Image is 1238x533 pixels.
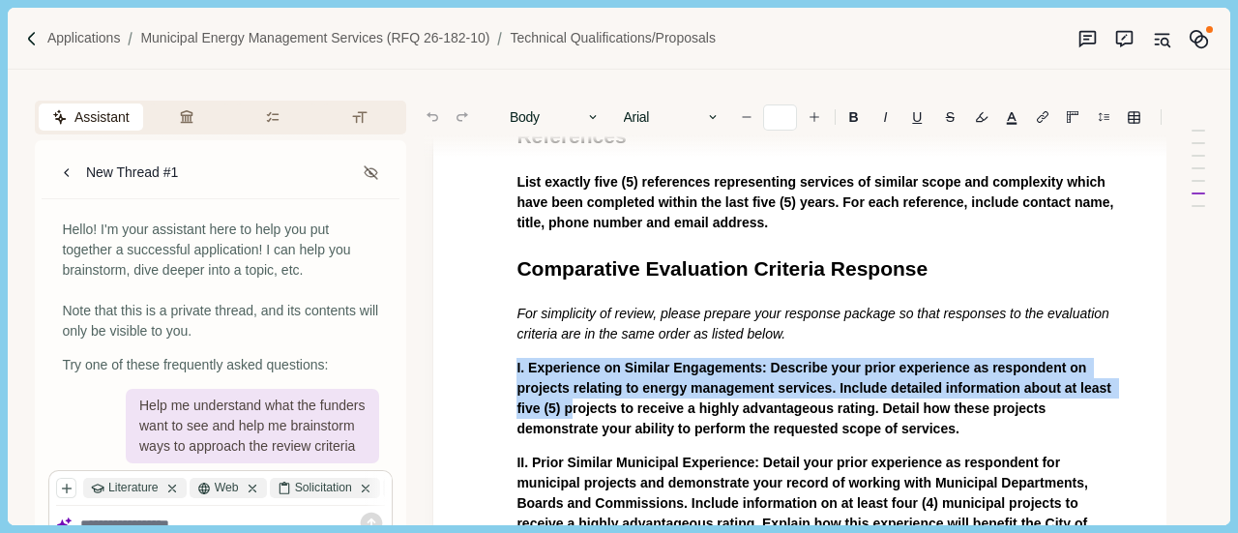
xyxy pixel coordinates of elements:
div: Proposal_Fronti....docx [383,478,541,498]
button: B [839,104,869,131]
button: Line height [1029,104,1056,131]
img: Forward slash icon [489,30,510,47]
span: List exactly five (5) references representing services of similar scope and complexity which have... [516,174,1117,230]
button: Line height [1120,104,1147,131]
div: Hello! I'm your assistant here to help you put together a successful application! I can help you ... [62,220,379,341]
button: Redo [449,104,476,131]
img: Forward slash icon [23,30,41,47]
button: S [935,104,964,131]
i: I [884,110,888,124]
a: Municipal Energy Management Services (RFQ 26-182-10) [140,28,489,48]
button: Body [500,104,610,131]
button: Line height [1090,104,1117,131]
s: S [946,110,955,124]
div: Solicitation [270,478,380,498]
button: Arial [613,104,729,131]
button: Undo [419,104,446,131]
button: Decrease font size [733,104,760,131]
div: New Thread #1 [86,163,178,183]
button: U [902,104,932,131]
span: I. Experience on Similar Engagements: Describe your prior experience as respondent on projects re... [516,360,1115,436]
div: Literature [83,478,186,498]
button: I [871,104,899,131]
span: Comparative Evaluation Criteria Response [516,257,928,280]
button: Adjust margins [1059,104,1086,131]
span: Assistant [74,107,130,128]
button: Increase font size [801,104,828,131]
div: Web [190,478,266,498]
div: Help me understand what the funders want to see and help me brainstorm ways to approach the revie... [126,389,379,463]
a: Technical Qualifications/Proposals [510,28,715,48]
b: B [849,110,859,124]
span: For simplicity of review, please prepare your response package so that responses to the evaluatio... [516,306,1112,341]
u: U [912,110,922,124]
img: Forward slash icon [120,30,140,47]
a: Applications [47,28,121,48]
div: Try one of these frequently asked questions: [62,355,379,375]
